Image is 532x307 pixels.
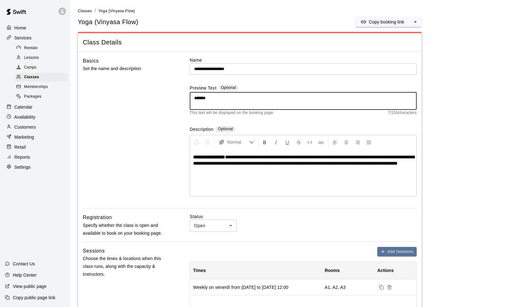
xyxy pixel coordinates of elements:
[15,53,70,63] a: Lessons
[14,134,34,140] p: Marketing
[78,8,92,13] a: Classes
[78,9,92,13] span: Classes
[304,136,315,148] button: Insert Code
[83,38,417,47] span: Class Details
[5,102,65,112] a: Calendar
[14,25,26,31] p: Home
[15,63,68,72] div: Camps
[5,33,65,43] a: Services
[5,162,65,172] a: Settings
[15,92,70,102] a: Packages
[377,283,385,291] button: Duplicate sessions
[218,127,233,131] span: Optional
[13,261,35,267] p: Contact Us
[322,262,374,279] div: Rooms
[203,136,213,148] button: Redo
[377,247,417,257] button: Add Sessions
[293,136,304,148] button: Format Strikethrough
[352,136,363,148] button: Right Align
[190,110,274,116] span: This text will be displayed on the booking page.
[24,45,38,51] span: Rentals
[364,136,374,148] button: Justify Align
[14,154,30,160] p: Reports
[13,283,47,289] p: View public page
[15,73,68,82] div: Classes
[409,17,422,27] button: select merge strategy
[94,8,96,14] li: /
[15,73,70,82] a: Classes
[13,272,37,278] p: Help Center
[271,136,281,148] button: Format Italics
[341,136,352,148] button: Center Align
[83,222,170,237] p: Specify whether the class is open and available to book on your booking page.
[15,82,70,92] a: Memberships
[190,57,417,63] label: Name
[377,262,394,279] div: Actions
[221,85,236,90] span: Optional
[190,262,322,279] div: Times
[369,19,404,25] p: Copy booking link
[24,55,39,61] span: Lessons
[190,126,213,133] label: Description
[5,23,65,33] a: Home
[14,164,31,170] p: Settings
[15,63,70,73] a: Camps
[385,284,394,289] span: Delete sessions
[325,262,340,279] div: Rooms
[388,110,417,116] span: 7 / 150 characters
[83,213,112,222] h6: Registration
[5,152,65,162] a: Reports
[14,114,36,120] p: Availability
[330,136,340,148] button: Left Align
[325,284,346,290] div: A1, A2, A3
[24,74,39,80] span: Classes
[98,9,135,13] span: Yoga (Vinyasa Flow)
[83,247,105,255] h6: Sessions
[316,136,326,148] button: Insert Link
[282,136,293,148] button: Format Underline
[24,84,48,90] span: Memberships
[15,44,68,53] div: Rentals
[355,17,409,27] button: Copy booking link
[14,124,36,130] p: Customers
[78,8,524,14] nav: breadcrumb
[190,220,237,231] div: Open
[193,262,206,279] div: Times
[355,17,422,27] div: split button
[5,132,65,142] a: Marketing
[14,35,32,41] p: Services
[5,122,65,132] a: Customers
[227,139,249,145] span: Normal
[191,136,202,148] button: Undo
[14,104,33,110] p: Calendar
[15,54,68,62] div: Lessons
[190,213,417,220] label: Status
[190,85,217,92] label: Preview Text
[13,294,55,301] p: Copy public page link
[15,83,68,91] div: Memberships
[374,262,416,279] div: Actions
[24,94,42,100] span: Packages
[5,112,65,122] a: Availability
[83,255,170,279] p: Choose the times & locations when this class runs, along with the capacity & instructors.
[83,57,99,65] h6: Basics
[216,136,257,148] button: Formatting Options
[83,65,170,73] p: Set the name and description
[5,142,65,152] a: Retail
[259,136,270,148] button: Format Bold
[78,18,138,26] h5: Yoga (Vinyasa Flow)
[193,284,289,290] div: Weekly on venerdì from 22/08/2025 to 19/12/2025 at 12:00
[15,92,68,101] div: Packages
[14,144,26,150] p: Retail
[24,64,37,71] span: Camps
[15,43,70,53] a: Rentals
